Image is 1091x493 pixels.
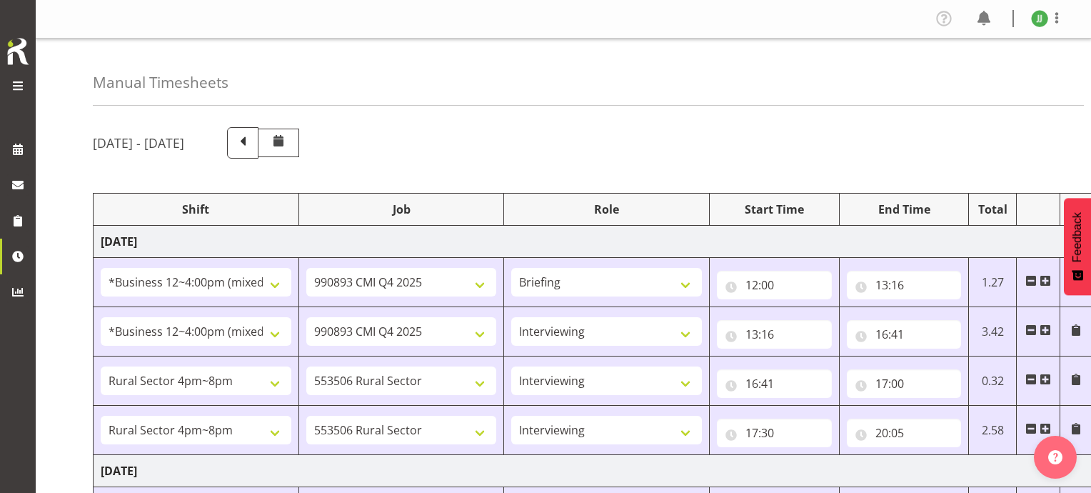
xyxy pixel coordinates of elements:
div: Total [976,201,1009,218]
h5: [DATE] - [DATE] [93,135,184,151]
div: Job [306,201,497,218]
td: 3.42 [969,307,1017,357]
input: Click to select... [717,369,832,398]
td: 1.27 [969,258,1017,307]
td: 0.32 [969,357,1017,406]
td: 2.58 [969,406,1017,455]
input: Click to select... [847,419,962,447]
span: Feedback [1071,212,1084,262]
div: End Time [847,201,962,218]
img: help-xxl-2.png [1048,450,1062,464]
input: Click to select... [847,320,962,349]
input: Click to select... [847,369,962,398]
input: Click to select... [847,271,962,299]
h4: Manual Timesheets [93,74,228,91]
div: Start Time [717,201,832,218]
div: Shift [101,201,291,218]
input: Click to select... [717,419,832,447]
img: joshua-joel11891.jpg [1031,10,1048,27]
button: Feedback - Show survey [1064,198,1091,295]
div: Role [511,201,702,218]
input: Click to select... [717,271,832,299]
input: Click to select... [717,320,832,349]
img: Rosterit icon logo [4,36,32,67]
